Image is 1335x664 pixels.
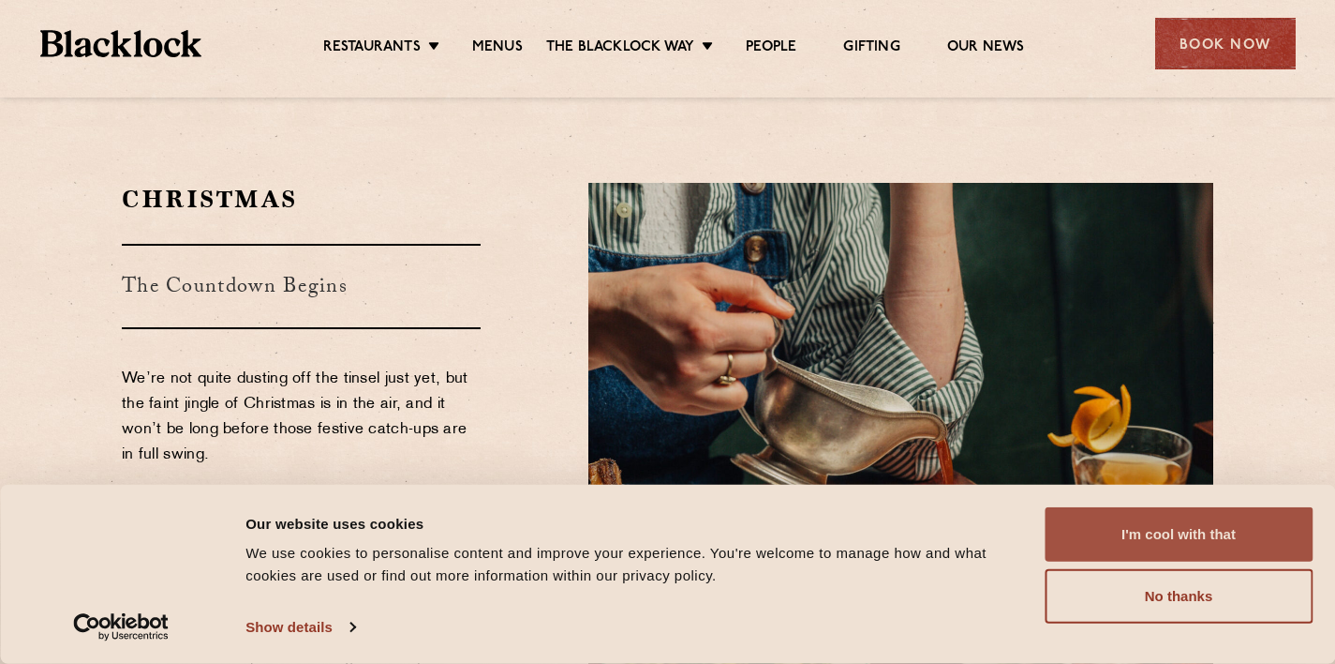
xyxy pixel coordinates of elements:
[245,613,354,641] a: Show details
[122,183,481,216] h2: Christmas
[40,30,202,57] img: BL_Textured_Logo-footer-cropped.svg
[1045,507,1313,562] button: I'm cool with that
[1045,569,1313,624] button: No thanks
[122,244,481,329] h3: The Countdown Begins
[472,38,523,59] a: Menus
[245,512,1023,535] div: Our website uses cookies
[39,613,203,641] a: Usercentrics Cookiebot - opens in a new window
[323,38,421,59] a: Restaurants
[245,542,1023,587] div: We use cookies to personalise content and improve your experience. You're welcome to manage how a...
[546,38,694,59] a: The Blacklock Way
[746,38,796,59] a: People
[1155,18,1296,69] div: Book Now
[843,38,899,59] a: Gifting
[947,38,1025,59] a: Our News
